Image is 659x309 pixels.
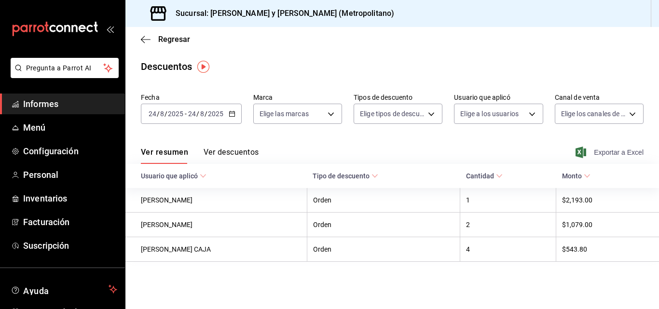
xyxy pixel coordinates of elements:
font: [PERSON_NAME] [141,221,192,229]
font: $2,193.00 [562,197,592,204]
span: Monto [562,172,590,180]
font: Regresar [158,35,190,44]
font: Canal de venta [555,94,600,101]
font: Monto [562,173,582,180]
button: Pregunta a Parrot AI [11,58,119,78]
font: Tipos de descuento [354,94,412,101]
font: 2 [466,221,470,229]
font: Pregunta a Parrot AI [26,64,92,72]
input: ---- [167,110,184,118]
font: Menú [23,122,46,133]
input: -- [200,110,205,118]
font: Tipo de descuento [313,173,370,180]
font: / [196,110,199,118]
font: Ver descuentos [204,148,259,157]
font: Suscripción [23,241,69,251]
input: -- [160,110,165,118]
font: Cantidad [466,173,494,180]
font: / [157,110,160,118]
font: Usuario que aplicó [454,94,510,101]
button: abrir_cajón_menú [106,25,114,33]
input: ---- [207,110,224,118]
input: -- [148,110,157,118]
font: Ayuda [23,286,49,296]
font: Facturación [23,217,69,227]
font: Elige los canales de venta [561,110,638,118]
font: Ver resumen [141,148,188,157]
font: Informes [23,99,58,109]
font: Inventarios [23,193,67,203]
font: [PERSON_NAME] CAJA [141,246,211,254]
font: [PERSON_NAME] [141,197,192,204]
span: Tipo de descuento [313,172,378,180]
button: Regresar [141,35,190,44]
input: -- [188,110,196,118]
font: Orden [313,221,331,229]
font: Orden [313,246,331,254]
a: Pregunta a Parrot AI [7,70,119,80]
span: Cantidad [466,172,503,180]
font: Exportar a Excel [594,148,644,156]
font: Sucursal: [PERSON_NAME] y [PERSON_NAME] (Metropolitano) [176,9,394,18]
font: Elige tipos de descuento [360,110,433,118]
font: Personal [23,170,58,180]
font: / [205,110,207,118]
font: Fecha [141,94,160,101]
font: 1 [466,197,470,204]
font: Orden [313,197,331,204]
font: $1,079.00 [562,221,592,229]
font: - [185,110,187,118]
font: $543.80 [562,246,587,254]
font: Descuentos [141,61,192,72]
span: Usuario que aplicó [141,172,206,180]
div: pestañas de navegación [141,147,259,164]
font: Elige las marcas [260,110,309,118]
font: Elige a los usuarios [460,110,519,118]
font: Usuario que aplicó [141,173,198,180]
img: Marcador de información sobre herramientas [197,61,209,73]
font: 4 [466,246,470,254]
font: Configuración [23,146,79,156]
font: Marca [253,94,273,101]
font: / [165,110,167,118]
button: Exportar a Excel [577,147,644,158]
